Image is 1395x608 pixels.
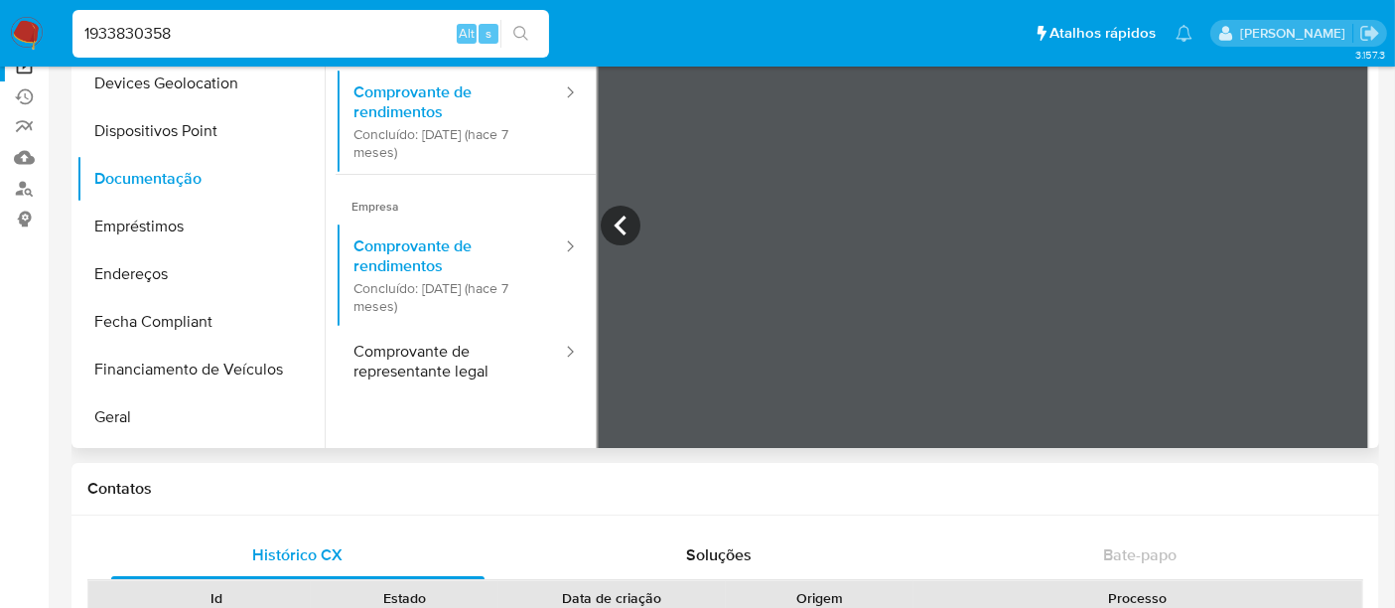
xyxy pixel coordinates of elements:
div: Processo [927,588,1348,608]
div: Estado [325,588,485,608]
a: Notificações [1176,25,1192,42]
button: Endereços [76,250,325,298]
span: s [486,24,491,43]
span: Alt [459,24,475,43]
div: Origem [740,588,900,608]
button: Financiamento de Veículos [76,346,325,393]
h1: Contatos [87,479,1363,499]
span: Histórico CX [253,543,344,566]
button: Empréstimos [76,203,325,250]
div: Id [137,588,297,608]
p: alexandra.macedo@mercadolivre.com [1240,24,1352,43]
span: Bate-papo [1103,543,1177,566]
input: Pesquise usuários ou casos... [72,21,549,47]
button: Histórico de Risco PLD [76,441,325,489]
div: Data de criação [512,588,712,608]
a: Sair [1359,23,1380,44]
button: Fecha Compliant [76,298,325,346]
span: Soluções [686,543,752,566]
button: search-icon [500,20,541,48]
span: Atalhos rápidos [1049,23,1156,44]
span: 3.157.3 [1355,47,1385,63]
button: Geral [76,393,325,441]
button: Devices Geolocation [76,60,325,107]
button: Dispositivos Point [76,107,325,155]
button: Documentação [76,155,325,203]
